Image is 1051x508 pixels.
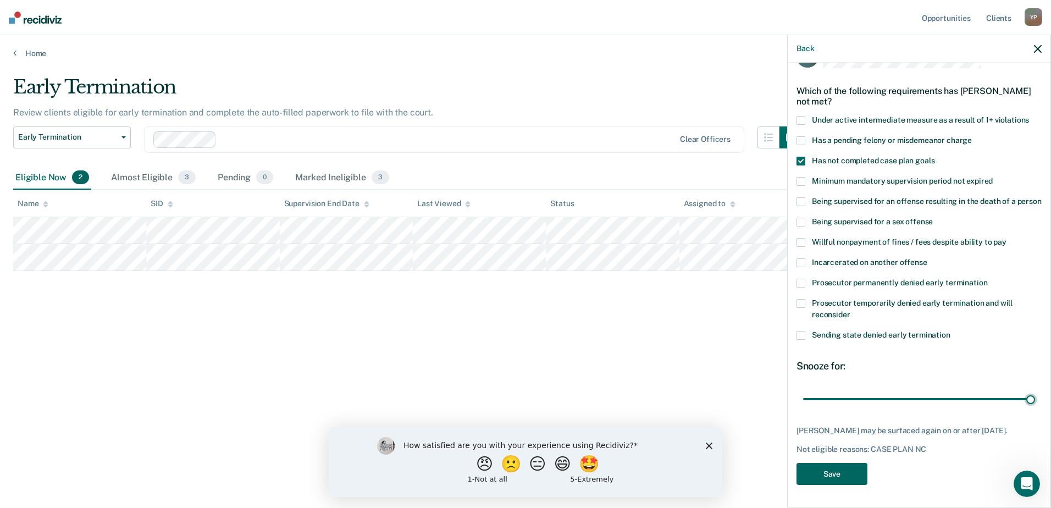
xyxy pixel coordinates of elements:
[215,166,275,190] div: Pending
[796,426,1042,435] div: [PERSON_NAME] may be surfaced again on or after [DATE].
[417,199,471,208] div: Last Viewed
[812,258,927,267] span: Incarcerated on another offense
[796,44,814,53] button: Back
[178,170,196,185] span: 3
[18,132,117,142] span: Early Termination
[1025,8,1042,26] div: Y P
[796,445,1042,454] div: Not eligible reasons: CASE PLAN NC
[812,176,993,185] span: Minimum mandatory supervision period not expired
[18,199,48,208] div: Name
[1014,471,1040,497] iframe: Intercom live chat
[812,197,1042,206] span: Being supervised for an offense resulting in the death of a person
[796,463,867,485] button: Save
[796,360,1042,372] div: Snooze for:
[812,115,1029,124] span: Under active intermediate measure as a result of 1+ violations
[72,170,89,185] span: 2
[13,48,1038,58] a: Home
[812,136,972,145] span: Has a pending felony or misdemeanor charge
[13,76,801,107] div: Early Termination
[812,156,934,165] span: Has not completed case plan goals
[293,166,391,190] div: Marked Ineligible
[684,199,735,208] div: Assigned to
[256,170,273,185] span: 0
[13,107,433,118] p: Review clients eligible for early termination and complete the auto-filled paperwork to file with...
[109,166,198,190] div: Almost Eligible
[796,77,1042,115] div: Which of the following requirements has [PERSON_NAME] not met?
[372,170,389,185] span: 3
[812,238,1006,246] span: Willful nonpayment of fines / fees despite ability to pay
[550,199,574,208] div: Status
[812,299,1013,319] span: Prosecutor temporarily denied early termination and will reconsider
[151,199,173,208] div: SID
[13,166,91,190] div: Eligible Now
[812,278,987,287] span: Prosecutor permanently denied early termination
[812,217,933,226] span: Being supervised for a sex offense
[284,199,369,208] div: Supervision End Date
[9,12,62,24] img: Recidiviz
[680,135,731,144] div: Clear officers
[812,330,950,339] span: Sending state denied early termination
[329,426,722,497] iframe: Survey by Kim from Recidiviz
